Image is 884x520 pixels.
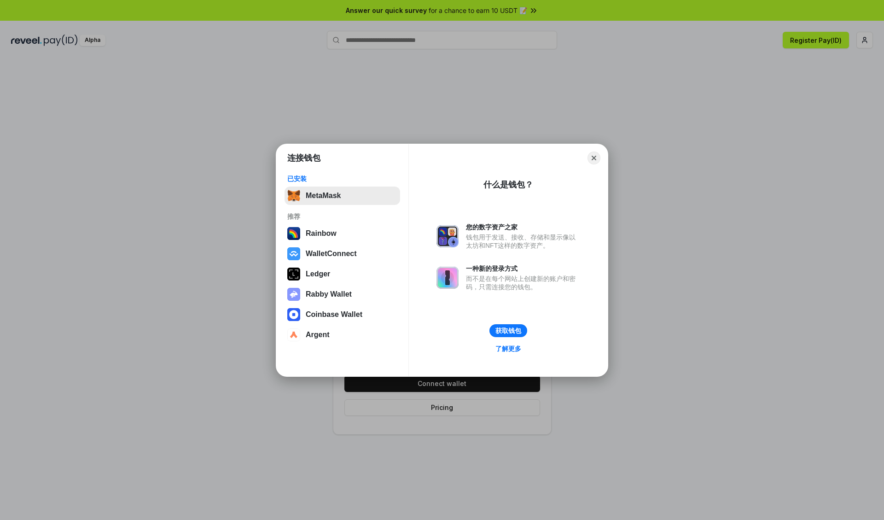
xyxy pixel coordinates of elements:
[287,328,300,341] img: svg+xml,%3Csvg%20width%3D%2228%22%20height%3D%2228%22%20viewBox%3D%220%200%2028%2028%22%20fill%3D...
[306,331,330,339] div: Argent
[436,267,459,289] img: svg+xml,%3Csvg%20xmlns%3D%22http%3A%2F%2Fwww.w3.org%2F2000%2Fsvg%22%20fill%3D%22none%22%20viewBox...
[489,324,527,337] button: 获取钱包
[285,245,400,263] button: WalletConnect
[466,264,580,273] div: 一种新的登录方式
[287,288,300,301] img: svg+xml,%3Csvg%20xmlns%3D%22http%3A%2F%2Fwww.w3.org%2F2000%2Fsvg%22%20fill%3D%22none%22%20viewBox...
[287,247,300,260] img: svg+xml,%3Csvg%20width%3D%2228%22%20height%3D%2228%22%20viewBox%3D%220%200%2028%2028%22%20fill%3D...
[285,285,400,304] button: Rabby Wallet
[287,152,320,164] h1: 连接钱包
[466,275,580,291] div: 而不是在每个网站上创建新的账户和密码，只需连接您的钱包。
[287,227,300,240] img: svg+xml,%3Csvg%20width%3D%22120%22%20height%3D%22120%22%20viewBox%3D%220%200%20120%20120%22%20fil...
[306,270,330,278] div: Ledger
[587,152,600,164] button: Close
[285,305,400,324] button: Coinbase Wallet
[466,223,580,231] div: 您的数字资产之家
[287,268,300,280] img: svg+xml,%3Csvg%20xmlns%3D%22http%3A%2F%2Fwww.w3.org%2F2000%2Fsvg%22%20width%3D%2228%22%20height%3...
[490,343,527,355] a: 了解更多
[285,187,400,205] button: MetaMask
[287,175,397,183] div: 已安装
[285,326,400,344] button: Argent
[285,224,400,243] button: Rainbow
[483,179,533,190] div: 什么是钱包？
[466,233,580,250] div: 钱包用于发送、接收、存储和显示像以太坊和NFT这样的数字资产。
[495,327,521,335] div: 获取钱包
[436,225,459,247] img: svg+xml,%3Csvg%20xmlns%3D%22http%3A%2F%2Fwww.w3.org%2F2000%2Fsvg%22%20fill%3D%22none%22%20viewBox...
[495,345,521,353] div: 了解更多
[287,189,300,202] img: svg+xml,%3Csvg%20fill%3D%22none%22%20height%3D%2233%22%20viewBox%3D%220%200%2035%2033%22%20width%...
[306,229,337,238] div: Rainbow
[306,192,341,200] div: MetaMask
[287,212,397,221] div: 推荐
[287,308,300,321] img: svg+xml,%3Csvg%20width%3D%2228%22%20height%3D%2228%22%20viewBox%3D%220%200%2028%2028%22%20fill%3D...
[306,310,362,319] div: Coinbase Wallet
[306,250,357,258] div: WalletConnect
[285,265,400,283] button: Ledger
[306,290,352,298] div: Rabby Wallet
